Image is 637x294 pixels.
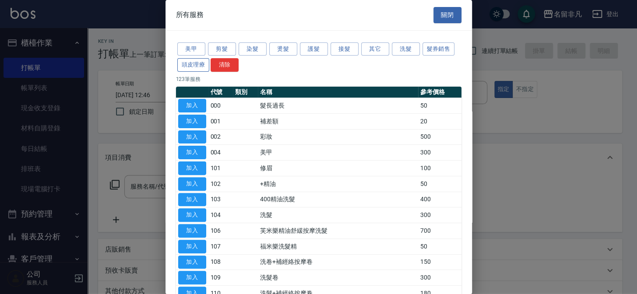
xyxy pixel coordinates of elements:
[208,238,233,254] td: 107
[422,42,455,56] button: 髮券銷售
[258,207,418,223] td: 洗髮
[233,87,258,98] th: 類別
[178,115,206,128] button: 加入
[208,223,233,239] td: 106
[258,113,418,129] td: 補差額
[208,192,233,207] td: 103
[258,238,418,254] td: 福米樂洗髮精
[418,87,461,98] th: 參考價格
[418,223,461,239] td: 700
[239,42,267,56] button: 染髮
[178,240,206,253] button: 加入
[418,192,461,207] td: 400
[208,98,233,114] td: 000
[433,7,461,23] button: 關閉
[392,42,420,56] button: 洗髮
[418,176,461,192] td: 50
[178,146,206,159] button: 加入
[178,255,206,269] button: 加入
[208,176,233,192] td: 102
[208,87,233,98] th: 代號
[258,145,418,161] td: 美甲
[178,224,206,238] button: 加入
[176,10,204,19] span: 所有服務
[178,177,206,191] button: 加入
[258,176,418,192] td: +精油
[418,254,461,270] td: 150
[208,270,233,286] td: 109
[208,145,233,161] td: 004
[208,207,233,223] td: 104
[258,270,418,286] td: 洗髮卷
[178,193,206,206] button: 加入
[258,87,418,98] th: 名稱
[418,270,461,286] td: 300
[208,254,233,270] td: 108
[208,113,233,129] td: 001
[418,207,461,223] td: 300
[361,42,389,56] button: 其它
[269,42,297,56] button: 燙髮
[418,98,461,114] td: 50
[178,130,206,144] button: 加入
[176,75,461,83] p: 123 筆服務
[211,58,239,72] button: 清除
[258,129,418,145] td: 彩妝
[208,129,233,145] td: 002
[177,58,210,72] button: 頭皮理療
[258,98,418,114] td: 髮長過長
[178,208,206,222] button: 加入
[258,192,418,207] td: 400精油洗髮
[178,161,206,175] button: 加入
[258,223,418,239] td: 芙米樂精油舒緩按摩洗髮
[418,145,461,161] td: 300
[418,129,461,145] td: 500
[418,113,461,129] td: 20
[178,271,206,284] button: 加入
[177,42,205,56] button: 美甲
[331,42,359,56] button: 接髮
[300,42,328,56] button: 護髮
[178,99,206,112] button: 加入
[208,42,236,56] button: 剪髮
[418,161,461,176] td: 100
[258,161,418,176] td: 修眉
[208,161,233,176] td: 101
[258,254,418,270] td: 洗卷+補經絡按摩卷
[418,238,461,254] td: 50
